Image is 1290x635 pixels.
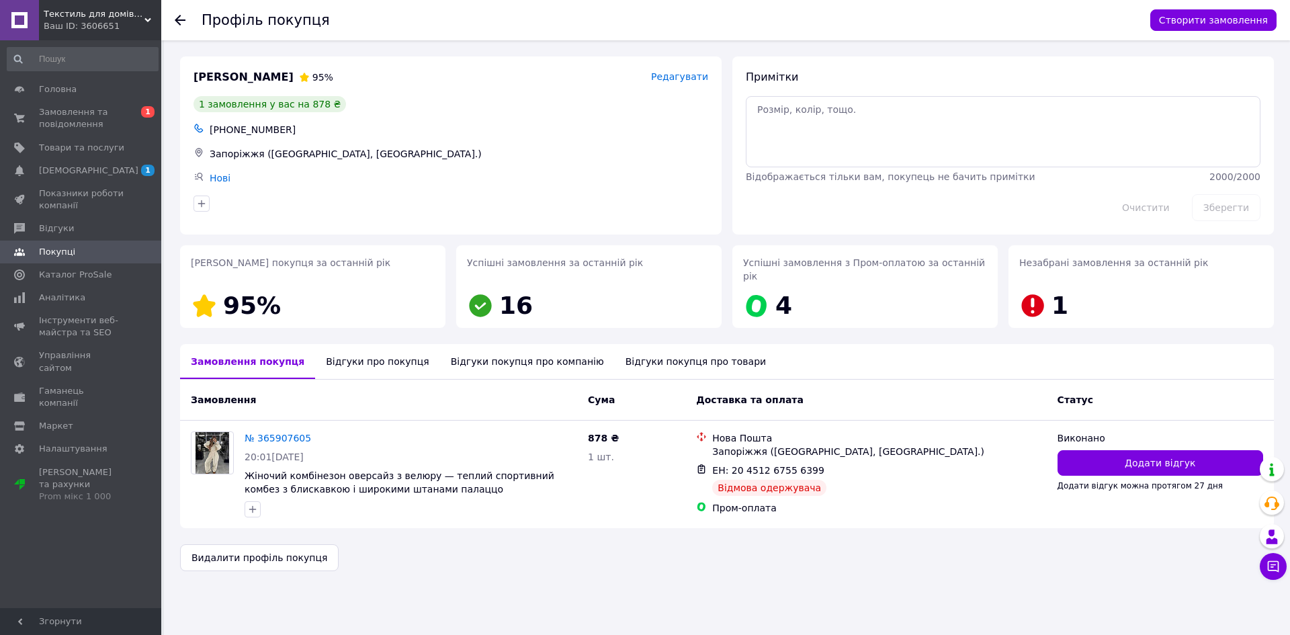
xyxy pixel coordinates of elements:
span: [DEMOGRAPHIC_DATA] [39,165,138,177]
span: 2000 / 2000 [1209,171,1260,182]
span: ЕН: 20 4512 6755 6399 [712,465,824,476]
span: Аналітика [39,292,85,304]
span: Текстиль для домівки "EXO" [44,8,144,20]
span: Маркет [39,420,73,432]
h1: Профіль покупця [202,12,330,28]
div: Виконано [1058,431,1263,445]
span: 1 шт. [588,452,614,462]
span: 1 [141,106,155,118]
span: Успішні замовлення з Пром-оплатою за останній рік [743,257,985,282]
span: 16 [499,292,533,319]
div: Відгуки про покупця [315,344,439,379]
a: Жіночий комбінезон оверсайз з велюру — теплий спортивний комбез з блискавкою і широкими штанами п... [245,470,554,495]
a: Нові [210,173,230,183]
button: Видалити профіль покупця [180,544,339,571]
span: Доставка та оплата [696,394,804,405]
span: 95% [312,72,333,83]
span: 878 ₴ [588,433,619,443]
div: 1 замовлення у вас на 878 ₴ [193,96,346,112]
div: Відгуки покупця про компанію [440,344,615,379]
span: Показники роботи компанії [39,187,124,212]
span: Каталог ProSale [39,269,112,281]
span: Замовлення [191,394,256,405]
span: 20:01[DATE] [245,452,304,462]
span: Покупці [39,246,75,258]
span: [PERSON_NAME] [193,70,294,85]
div: Відмова одержувача [712,480,826,496]
span: 1 [141,165,155,176]
div: Відгуки покупця про товари [615,344,777,379]
span: Замовлення та повідомлення [39,106,124,130]
div: [PHONE_NUMBER] [207,120,711,139]
span: Гаманець компанії [39,385,124,409]
div: Запоріжжя ([GEOGRAPHIC_DATA], [GEOGRAPHIC_DATA].) [712,445,1046,458]
span: Відгуки [39,222,74,235]
span: Незабрані замовлення за останній рік [1019,257,1208,268]
span: Примітки [746,71,798,83]
span: Успішні замовлення за останній рік [467,257,643,268]
a: № 365907605 [245,433,311,443]
span: Редагувати [651,71,708,82]
span: [PERSON_NAME] та рахунки [39,466,124,503]
button: Чат з покупцем [1260,553,1287,580]
span: Відображається тільки вам, покупець не бачить примітки [746,171,1035,182]
span: Головна [39,83,77,95]
span: Інструменти веб-майстра та SEO [39,314,124,339]
span: 95% [223,292,281,319]
span: Cума [588,394,615,405]
div: Нова Пошта [712,431,1046,445]
div: Пром-оплата [712,501,1046,515]
div: Запоріжжя ([GEOGRAPHIC_DATA], [GEOGRAPHIC_DATA].) [207,144,711,163]
span: Статус [1058,394,1093,405]
div: Замовлення покупця [180,344,315,379]
div: Ваш ID: 3606651 [44,20,161,32]
span: Товари та послуги [39,142,124,154]
img: Фото товару [196,432,228,474]
span: 1 [1051,292,1068,319]
button: Додати відгук [1058,450,1263,476]
input: Пошук [7,47,159,71]
span: [PERSON_NAME] покупця за останній рік [191,257,390,268]
button: Створити замовлення [1150,9,1277,31]
span: 4 [775,292,792,319]
a: Фото товару [191,431,234,474]
span: Додати відгук [1125,456,1195,470]
span: Управління сайтом [39,349,124,374]
span: Налаштування [39,443,107,455]
span: Додати відгук можна протягом 27 дня [1058,481,1223,491]
div: Повернутися назад [175,13,185,27]
div: Prom мікс 1 000 [39,491,124,503]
